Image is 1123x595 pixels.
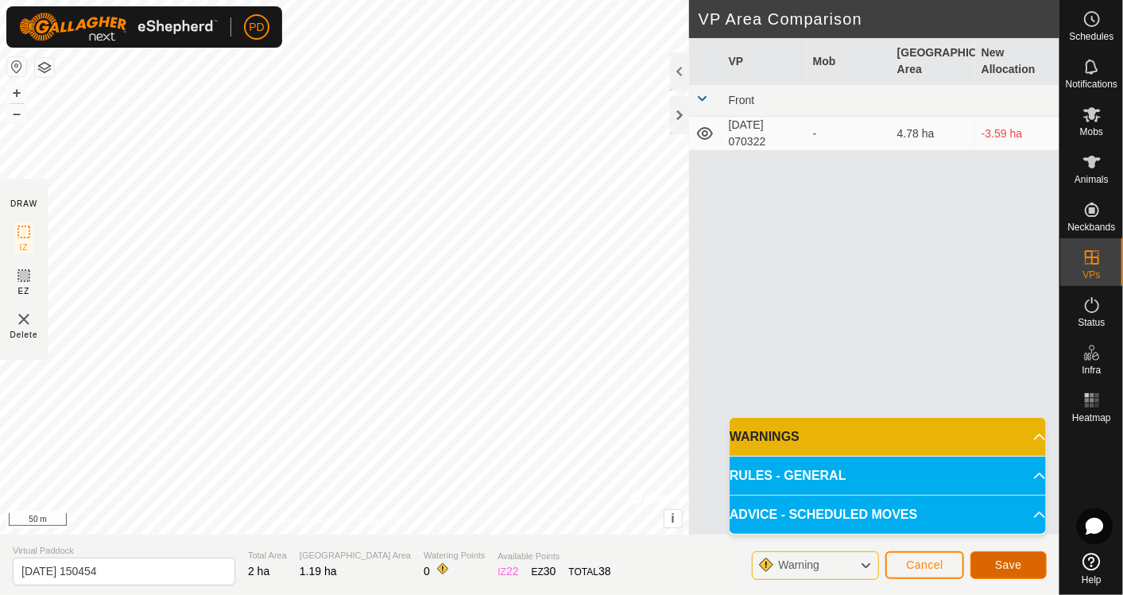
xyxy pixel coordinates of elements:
span: Available Points [498,550,610,563]
th: [GEOGRAPHIC_DATA] Area [891,38,975,85]
span: i [671,512,674,525]
span: RULES - GENERAL [730,466,846,485]
img: VP [14,310,33,329]
th: Mob [807,38,891,85]
div: DRAW [10,198,37,210]
td: 4.78 ha [891,117,975,151]
div: IZ [498,563,518,580]
h2: VP Area Comparison [699,10,1059,29]
span: Infra [1082,365,1101,375]
span: Cancel [906,558,943,571]
a: Help [1060,547,1123,591]
span: ADVICE - SCHEDULED MOVES [730,505,917,524]
span: WARNINGS [730,427,800,446]
button: Save [970,551,1047,579]
span: Schedules [1069,32,1113,41]
button: i [664,510,682,527]
span: Virtual Paddock [13,544,235,558]
div: EZ [532,563,556,580]
button: Map Layers [35,58,54,77]
span: IZ [20,241,29,253]
span: 1.19 ha [300,565,337,578]
button: Reset Map [7,57,26,76]
button: Cancel [885,551,964,579]
a: Contact Us [360,514,407,528]
span: Save [995,558,1022,571]
span: [GEOGRAPHIC_DATA] Area [300,549,411,562]
th: New Allocation [975,38,1059,85]
td: [DATE] 070322 [722,117,807,151]
div: TOTAL [569,563,611,580]
span: 22 [506,565,519,578]
span: PD [249,19,264,36]
span: Status [1078,318,1105,327]
span: 2 ha [248,565,269,578]
th: VP [722,38,807,85]
button: + [7,83,26,102]
button: – [7,104,26,123]
p-accordion-header: ADVICE - SCHEDULED MOVES [730,496,1046,534]
td: -3.59 ha [975,117,1059,151]
span: 0 [424,565,430,578]
span: Help [1082,575,1102,585]
span: Neckbands [1067,222,1115,232]
span: Animals [1075,175,1109,184]
span: 38 [598,565,611,578]
span: VPs [1082,270,1100,280]
span: Delete [10,329,38,341]
p-accordion-header: RULES - GENERAL [730,457,1046,495]
span: Warning [778,558,819,571]
span: Mobs [1080,127,1103,137]
span: Front [729,94,755,106]
div: - [813,126,885,142]
span: Heatmap [1072,413,1111,423]
span: Total Area [248,549,287,562]
img: Gallagher Logo [19,13,218,41]
span: Notifications [1066,79,1117,89]
span: EZ [18,285,30,297]
p-accordion-header: WARNINGS [730,418,1046,456]
span: Watering Points [424,549,485,562]
a: Privacy Policy [281,514,341,528]
span: 30 [544,565,556,578]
